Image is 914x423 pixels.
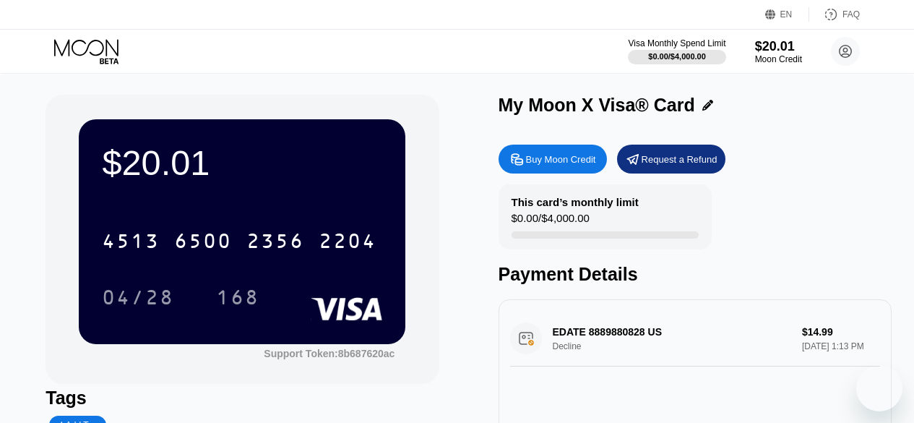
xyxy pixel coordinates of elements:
[512,212,590,231] div: $0.00 / $4,000.00
[319,231,376,255] div: 2204
[842,9,860,20] div: FAQ
[205,279,270,315] div: 168
[216,288,259,311] div: 168
[755,54,802,64] div: Moon Credit
[765,7,809,22] div: EN
[93,223,385,259] div: 4513650023562204
[642,153,717,166] div: Request a Refund
[780,9,793,20] div: EN
[856,365,902,411] iframe: Button to launch messaging window
[755,39,802,54] div: $20.01
[174,231,232,255] div: 6500
[755,39,802,64] div: $20.01Moon Credit
[499,145,607,174] div: Buy Moon Credit
[512,196,639,208] div: This card’s monthly limit
[264,348,395,359] div: Support Token: 8b687620ac
[526,153,596,166] div: Buy Moon Credit
[809,7,860,22] div: FAQ
[648,52,706,61] div: $0.00 / $4,000.00
[617,145,725,174] div: Request a Refund
[102,142,382,183] div: $20.01
[102,231,160,255] div: 4513
[91,279,185,315] div: 04/28
[102,288,174,311] div: 04/28
[628,38,725,64] div: Visa Monthly Spend Limit$0.00/$4,000.00
[246,231,304,255] div: 2356
[499,95,695,116] div: My Moon X Visa® Card
[264,348,395,359] div: Support Token:8b687620ac
[499,264,892,285] div: Payment Details
[628,38,725,48] div: Visa Monthly Spend Limit
[46,388,439,409] div: Tags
